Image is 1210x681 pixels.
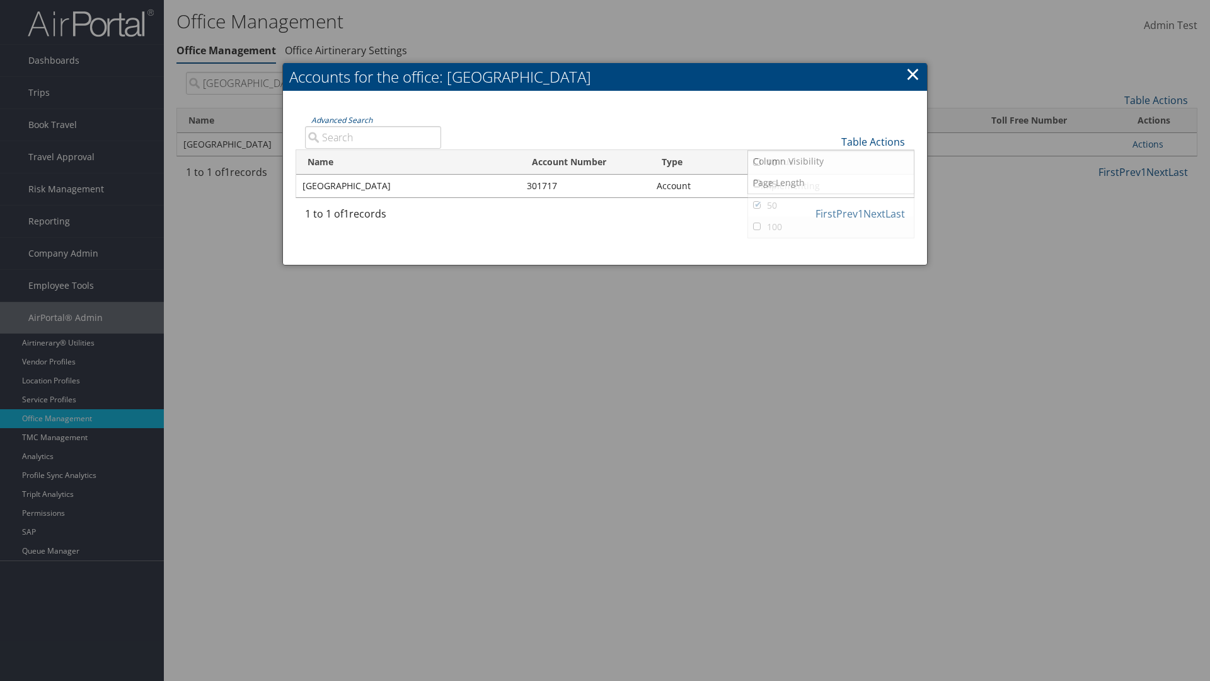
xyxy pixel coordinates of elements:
[748,152,914,173] a: 10
[296,150,521,175] th: Name: activate to sort column descending
[521,175,651,197] td: 301717
[906,61,920,86] a: ×
[841,135,905,149] a: Table Actions
[521,150,651,175] th: Account Number: activate to sort column ascending
[305,126,441,149] input: Advanced Search
[283,63,927,91] h2: Accounts for the office: [GEOGRAPHIC_DATA]
[311,115,372,125] a: Advanced Search
[296,175,521,197] td: [GEOGRAPHIC_DATA]
[650,175,754,197] td: Account
[748,151,914,172] a: Column Visibility
[650,150,754,175] th: Type: activate to sort column ascending
[343,207,349,221] span: 1
[748,216,914,238] a: 100
[748,195,914,216] a: 50
[305,206,441,228] div: 1 to 1 of records
[748,173,914,195] a: 25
